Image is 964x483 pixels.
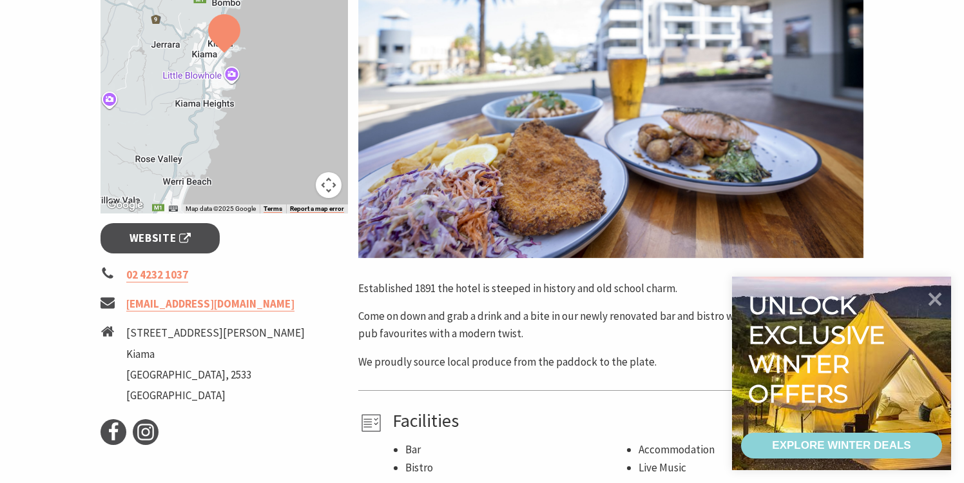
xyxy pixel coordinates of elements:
[126,324,305,342] li: [STREET_ADDRESS][PERSON_NAME]
[126,366,305,384] li: [GEOGRAPHIC_DATA], 2533
[169,204,178,213] button: Keyboard shortcuts
[392,410,859,432] h4: Facilities
[639,441,859,458] li: Accommodation
[358,280,863,297] p: Established 1891 the hotel is steeped in history and old school charm.
[130,230,191,247] span: Website
[639,459,859,477] li: Live Music
[405,441,626,458] li: Bar
[186,205,256,212] span: Map data ©2025 Google
[101,223,220,253] a: Website
[316,172,342,198] button: Map camera controls
[104,197,146,213] a: Open this area in Google Maps (opens a new window)
[126,268,188,282] a: 02 4232 1037
[772,433,911,458] div: EXPLORE WINTER DEALS
[264,205,282,213] a: Terms (opens in new tab)
[104,197,146,213] img: Google
[126,387,305,404] li: [GEOGRAPHIC_DATA]
[290,205,344,213] a: Report a map error
[405,459,626,477] li: Bistro
[741,433,942,458] a: EXPLORE WINTER DEALS
[358,308,863,342] p: Come on down and grab a drink and a bite in our newly renovated bar and bistro where you will fin...
[126,346,305,363] li: Kiama
[748,291,891,408] div: Unlock exclusive winter offers
[126,297,294,311] a: [EMAIL_ADDRESS][DOMAIN_NAME]
[358,353,863,371] p: We proudly source local produce from the paddock to the plate.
